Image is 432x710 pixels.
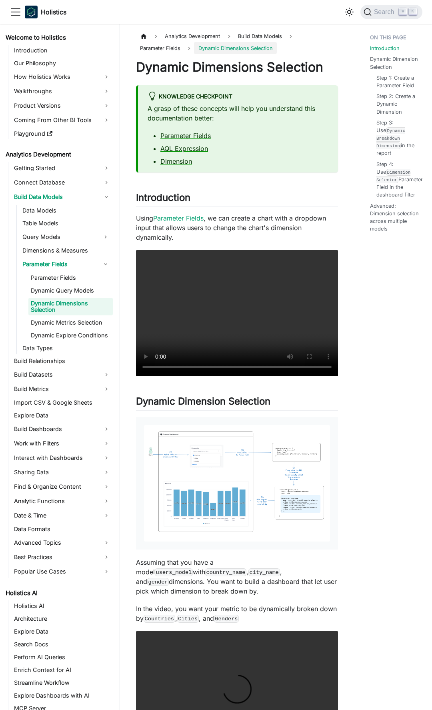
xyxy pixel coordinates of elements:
button: Switch between dark and light mode (currently light mode) [343,6,356,18]
a: Home page [136,30,151,42]
a: Step 1: Create a Parameter Field [376,74,416,89]
a: Perform AI Queries [12,652,113,663]
button: Collapse sidebar category 'Parameter Fields' [98,258,113,271]
a: Dynamic Query Models [28,285,113,296]
code: Countries [144,615,175,623]
a: Data Models [20,205,113,216]
a: Build Relationships [12,355,113,367]
a: Parameter Fields [160,132,211,140]
a: Explore Dashboards with AI [12,690,113,701]
a: Coming From Other BI Tools [12,114,113,126]
a: Dynamic Dimension Selection [370,55,419,70]
a: How Holistics Works [12,70,113,83]
button: Expand sidebar category 'Query Models' [98,231,113,243]
a: Step 3: UseDynamic Breakdown Dimensionin the report [376,119,416,157]
span: Analytics Development [161,30,224,42]
a: Architecture [12,613,113,624]
a: Parameter Fields [20,258,98,271]
a: Analytics Development [3,149,113,160]
a: Build Datasets [12,368,113,381]
span: Search [372,8,399,16]
span: Build Data Models [234,30,286,42]
p: A grasp of these concepts will help you understand this documentation better: [148,104,328,123]
code: Cities [177,615,199,623]
span: Dynamic Dimensions Selection [194,42,276,54]
a: Analytic Functions [12,495,113,507]
a: Welcome to Holistics [3,32,113,43]
a: HolisticsHolistics [25,6,66,18]
code: Dynamic Breakdown Dimension [376,127,405,150]
a: Parameter Fields [153,214,204,222]
a: Walkthroughs [12,85,113,98]
code: Genders [214,615,239,623]
a: Work with Filters [12,437,113,450]
a: Step 2: Create a Dynamic Dimension [376,92,416,116]
a: Product Versions [12,99,113,112]
a: Data Formats [12,523,113,535]
p: In the video, you want your metric to be dynamically broken down by , , and [136,604,338,623]
a: Holistics AI [12,600,113,612]
a: Dimension [160,157,192,165]
button: Toggle navigation bar [10,6,22,18]
nav: Breadcrumbs [136,30,338,54]
code: city_name [248,568,280,576]
a: Explore Data [12,410,113,421]
a: Build Dashboards [12,423,113,435]
p: Assuming that you have a model with , , and dimensions. You want to build a dashboard that let us... [136,558,338,596]
a: Holistics AI [3,588,113,599]
a: Import CSV & Google Sheets [12,397,113,408]
a: Introduction [12,45,113,56]
a: Date & Time [12,509,113,522]
a: Advanced Topics [12,536,113,549]
button: Search (Command+K) [360,5,422,19]
a: Playground [12,128,113,139]
a: Step 4: UseDimension SelectorParameter Field in the dashboard filter [376,160,423,199]
a: Introduction [370,44,400,52]
a: Dimensions & Measures [20,245,113,256]
a: Interact with Dashboards [12,451,113,464]
h1: Dynamic Dimensions Selection [136,59,338,75]
a: Getting Started [12,162,113,174]
h2: Dynamic Dimension Selection [136,395,338,411]
a: Search Docs [12,639,113,650]
a: Find & Organize Content [12,480,113,493]
kbd: K [409,8,417,15]
a: Dynamic Dimensions Selection [28,298,113,315]
a: Table Models [20,218,113,229]
a: Build Data Models [12,191,113,203]
code: users_model [155,568,193,576]
code: gender [147,578,169,586]
code: country_name [205,568,246,576]
a: Data Types [20,343,113,354]
span: Parameter Fields [140,45,180,51]
b: Holistics [41,7,66,17]
code: Dimension Selector [376,169,410,183]
h2: Introduction [136,192,338,207]
p: Using , we can create a chart with a dropdown input that allows users to change the chart's dimen... [136,213,338,242]
img: Holistics [25,6,38,18]
a: Enrich Context for AI [12,664,113,676]
a: Sharing Data [12,466,113,479]
video: Your browser does not support embedding video, but you can . [136,250,338,376]
kbd: ⌘ [399,8,407,15]
a: Connect Database [12,176,113,189]
a: Query Models [20,231,98,243]
a: Our Philosophy [12,58,113,69]
div: knowledge checkpoint [148,92,328,102]
a: Advanced: Dimension selection across multiple models [370,202,419,233]
a: Dynamic Metrics Selection [28,317,113,328]
a: Dynamic Explore Conditions [28,330,113,341]
a: Parameter Fields [136,42,184,54]
a: Popular Use Cases [12,565,113,578]
a: Best Practices [12,551,113,564]
a: Explore Data [12,626,113,637]
a: AQL Expression [160,144,208,152]
a: Build Metrics [12,383,113,395]
img: Dynamic Dimension Selection [144,425,330,542]
a: Parameter Fields [28,272,113,283]
a: Streamline Workflow [12,677,113,688]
